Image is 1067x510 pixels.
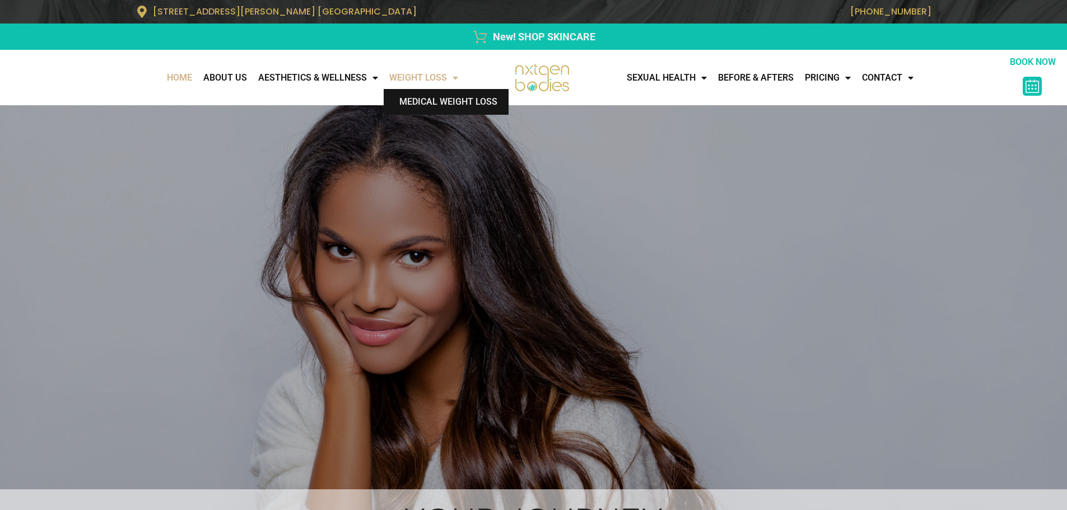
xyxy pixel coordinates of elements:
[712,67,799,89] a: Before & Afters
[621,67,712,89] a: Sexual Health
[539,6,931,17] p: [PHONE_NUMBER]
[384,89,509,115] a: Medical Weight Loss
[384,67,464,89] a: WEIGHT LOSS
[490,29,595,44] span: New! SHOP SKINCARE
[161,67,198,89] a: Home
[6,67,464,89] nav: Menu
[136,29,931,44] a: New! SHOP SKINCARE
[621,67,1004,89] nav: Menu
[153,5,417,18] span: [STREET_ADDRESS][PERSON_NAME] [GEOGRAPHIC_DATA]
[198,67,253,89] a: About Us
[799,67,856,89] a: Pricing
[253,67,384,89] a: AESTHETICS & WELLNESS
[856,67,919,89] a: CONTACT
[1004,55,1061,69] p: BOOK NOW
[384,89,509,115] ul: WEIGHT LOSS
